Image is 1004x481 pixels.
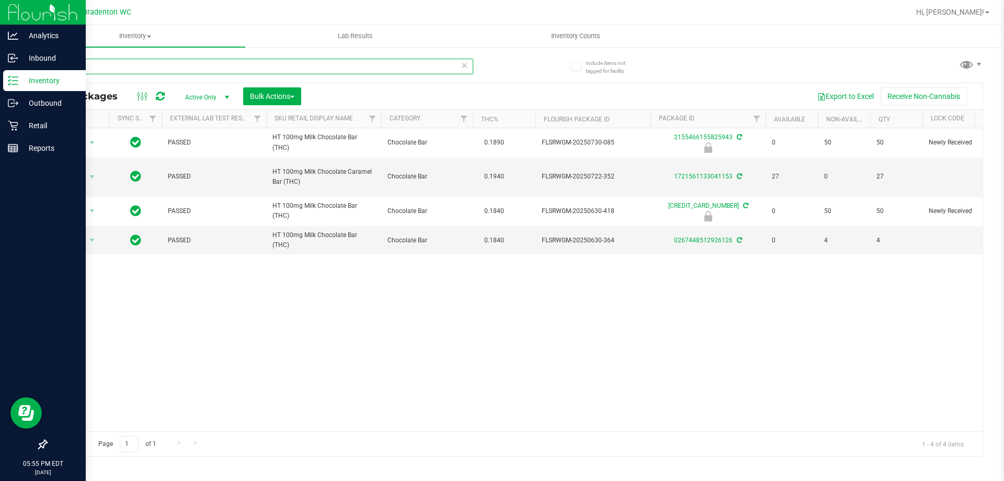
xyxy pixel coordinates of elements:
span: HT 100mg Milk Chocolate Bar (THC) [272,230,375,250]
span: 50 [876,206,916,216]
a: Inventory Counts [465,25,686,47]
span: Chocolate Bar [387,172,466,182]
span: Newly Received [929,138,995,148]
span: PASSED [168,206,260,216]
a: Category [390,115,420,122]
a: Filter [455,110,473,128]
span: 0.1940 [479,169,509,184]
span: HT 100mg Milk Chocolate Bar (THC) [272,132,375,152]
a: External Lab Test Result [170,115,252,122]
span: Chocolate Bar [387,138,466,148]
span: Sync from Compliance System [735,237,742,244]
span: Chocolate Bar [387,206,466,216]
span: In Sync [130,204,141,218]
span: Newly Received [929,206,995,216]
p: Outbound [18,97,81,109]
span: select [86,233,99,248]
div: Newly Received [649,211,767,221]
div: Newly Received [649,142,767,153]
span: FLSRWGM-20250730-085 [542,138,644,148]
iframe: Resource center [10,397,42,429]
span: 1 - 4 of 4 items [914,436,972,452]
span: 50 [824,138,864,148]
span: Chocolate Bar [387,236,466,245]
span: HT 100mg Milk Chocolate Caramel Bar (THC) [272,167,375,187]
a: Sku Retail Display Name [275,115,353,122]
span: PASSED [168,138,260,148]
a: Filter [249,110,266,128]
a: Package ID [659,115,694,122]
span: Include items not tagged for facility [586,59,638,75]
span: 50 [876,138,916,148]
a: Inventory [25,25,245,47]
span: 0 [772,138,812,148]
a: 1721561133041153 [674,173,733,180]
span: select [86,204,99,218]
span: Lab Results [324,31,387,41]
a: THC% [481,116,498,123]
span: PASSED [168,236,260,245]
a: [CREDIT_CARD_NUMBER] [668,202,739,209]
p: Inbound [18,52,81,64]
p: Analytics [18,29,81,42]
span: HT 100mg Milk Chocolate Bar (THC) [272,201,375,221]
span: FLSRWGM-20250630-364 [542,236,644,245]
a: Flourish Package ID [544,116,610,123]
span: 0 [772,236,812,245]
span: Bulk Actions [250,92,294,100]
span: FLSRWGM-20250630-418 [542,206,644,216]
a: Lock Code [931,115,964,122]
button: Receive Non-Cannabis [881,87,967,105]
input: Search Package ID, Item Name, SKU, Lot or Part Number... [46,59,473,74]
span: 0.1840 [479,233,509,248]
span: PASSED [168,172,260,182]
span: Inventory [25,31,245,41]
span: In Sync [130,135,141,150]
span: 50 [824,206,864,216]
button: Export to Excel [811,87,881,105]
a: 0267448512926126 [674,237,733,244]
a: Non-Available [826,116,873,123]
span: select [86,136,99,150]
inline-svg: Inventory [8,75,18,86]
inline-svg: Outbound [8,98,18,108]
a: Sync Status [118,115,158,122]
p: [DATE] [5,468,81,476]
span: Hi, [PERSON_NAME]! [916,8,984,16]
a: Filter [144,110,162,128]
span: 0.1840 [479,204,509,219]
inline-svg: Analytics [8,30,18,41]
a: Lab Results [245,25,465,47]
span: Bradenton WC [83,8,131,17]
p: Inventory [18,74,81,87]
span: Sync from Compliance System [741,202,748,209]
span: 4 [876,236,916,245]
span: 27 [876,172,916,182]
span: 4 [824,236,864,245]
button: Bulk Actions [243,87,301,105]
span: 0 [772,206,812,216]
inline-svg: Reports [8,143,18,153]
span: 0 [824,172,864,182]
span: select [86,170,99,184]
span: 27 [772,172,812,182]
p: Retail [18,119,81,132]
p: 05:55 PM EDT [5,459,81,468]
span: FLSRWGM-20250722-352 [542,172,644,182]
span: Clear [461,59,468,72]
span: All Packages [54,91,128,102]
span: Inventory Counts [537,31,614,41]
a: Qty [878,116,890,123]
a: Filter [748,110,766,128]
span: 0.1890 [479,135,509,150]
input: 1 [120,436,139,452]
a: 2155466155825943 [674,133,733,141]
a: Filter [364,110,381,128]
span: Sync from Compliance System [735,173,742,180]
span: In Sync [130,169,141,184]
a: Available [774,116,805,123]
span: Page of 1 [89,436,165,452]
span: Sync from Compliance System [735,133,742,141]
inline-svg: Inbound [8,53,18,63]
inline-svg: Retail [8,120,18,131]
